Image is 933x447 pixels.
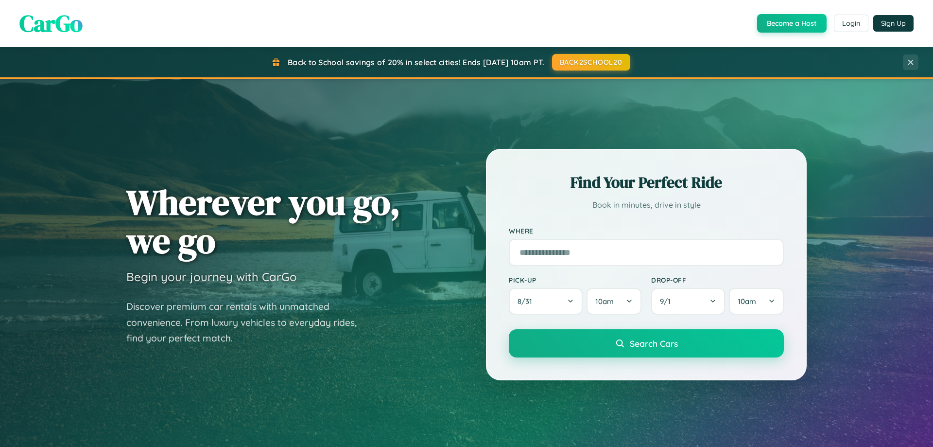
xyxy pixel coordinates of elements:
button: Search Cars [509,329,784,358]
h1: Wherever you go, we go [126,183,400,260]
button: Login [834,15,868,32]
span: Back to School savings of 20% in select cities! Ends [DATE] 10am PT. [288,57,544,67]
button: Become a Host [757,14,827,33]
span: 10am [738,297,756,306]
button: BACK2SCHOOL20 [552,54,630,71]
span: 9 / 1 [660,297,675,306]
button: 10am [729,288,784,315]
h3: Begin your journey with CarGo [126,269,297,284]
label: Drop-off [651,276,784,284]
span: Search Cars [630,338,678,349]
span: CarGo [19,7,83,39]
label: Pick-up [509,276,641,284]
p: Discover premium car rentals with unmatched convenience. From luxury vehicles to everyday rides, ... [126,299,369,346]
button: 8/31 [509,288,583,315]
p: Book in minutes, drive in style [509,198,784,212]
span: 8 / 31 [518,297,537,306]
h2: Find Your Perfect Ride [509,172,784,193]
label: Where [509,227,784,235]
button: 9/1 [651,288,725,315]
span: 10am [595,297,614,306]
button: 10am [587,288,641,315]
button: Sign Up [873,15,914,32]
